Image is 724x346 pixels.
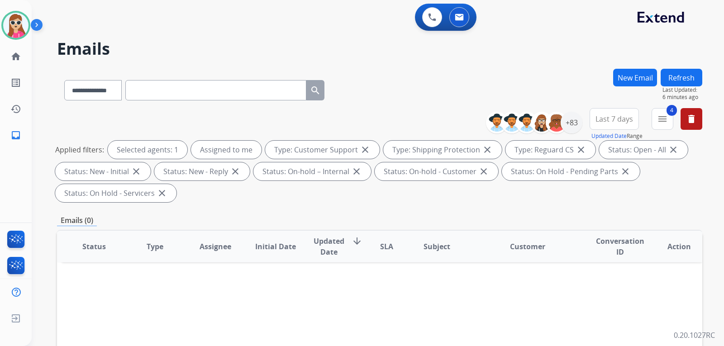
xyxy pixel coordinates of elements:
[154,162,250,180] div: Status: New - Reply
[314,236,344,257] span: Updated Date
[576,144,586,155] mat-icon: close
[590,108,639,130] button: Last 7 days
[662,86,702,94] span: Last Updated:
[661,69,702,86] button: Refresh
[10,104,21,114] mat-icon: history
[674,330,715,341] p: 0.20.1027RC
[620,166,631,177] mat-icon: close
[352,236,362,246] mat-icon: arrow_downward
[591,133,627,140] button: Updated Date
[591,132,643,140] span: Range
[157,188,167,199] mat-icon: close
[662,94,702,101] span: 6 minutes ago
[10,77,21,88] mat-icon: list_alt
[255,241,296,252] span: Initial Date
[686,114,697,124] mat-icon: delete
[131,166,142,177] mat-icon: close
[147,241,163,252] span: Type
[10,51,21,62] mat-icon: home
[10,130,21,141] mat-icon: inbox
[265,141,380,159] div: Type: Customer Support
[360,144,371,155] mat-icon: close
[502,162,640,180] div: Status: On Hold - Pending Parts
[383,141,502,159] div: Type: Shipping Protection
[668,144,679,155] mat-icon: close
[108,141,187,159] div: Selected agents: 1
[351,166,362,177] mat-icon: close
[482,144,493,155] mat-icon: close
[667,105,677,116] span: 4
[82,241,106,252] span: Status
[424,241,450,252] span: Subject
[599,141,688,159] div: Status: Open - All
[595,117,633,121] span: Last 7 days
[380,241,393,252] span: SLA
[596,236,644,257] span: Conversation ID
[613,69,657,86] button: New Email
[55,184,176,202] div: Status: On Hold - Servicers
[253,162,371,180] div: Status: On-hold – Internal
[652,108,673,130] button: 4
[478,166,489,177] mat-icon: close
[642,231,702,262] th: Action
[505,141,595,159] div: Type: Reguard CS
[657,114,668,124] mat-icon: menu
[200,241,231,252] span: Assignee
[55,162,151,180] div: Status: New - Initial
[510,241,545,252] span: Customer
[55,144,104,155] p: Applied filters:
[3,13,29,38] img: avatar
[191,141,262,159] div: Assigned to me
[57,40,702,58] h2: Emails
[375,162,498,180] div: Status: On-hold - Customer
[230,166,241,177] mat-icon: close
[561,112,582,133] div: +83
[310,85,321,96] mat-icon: search
[57,215,97,226] p: Emails (0)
